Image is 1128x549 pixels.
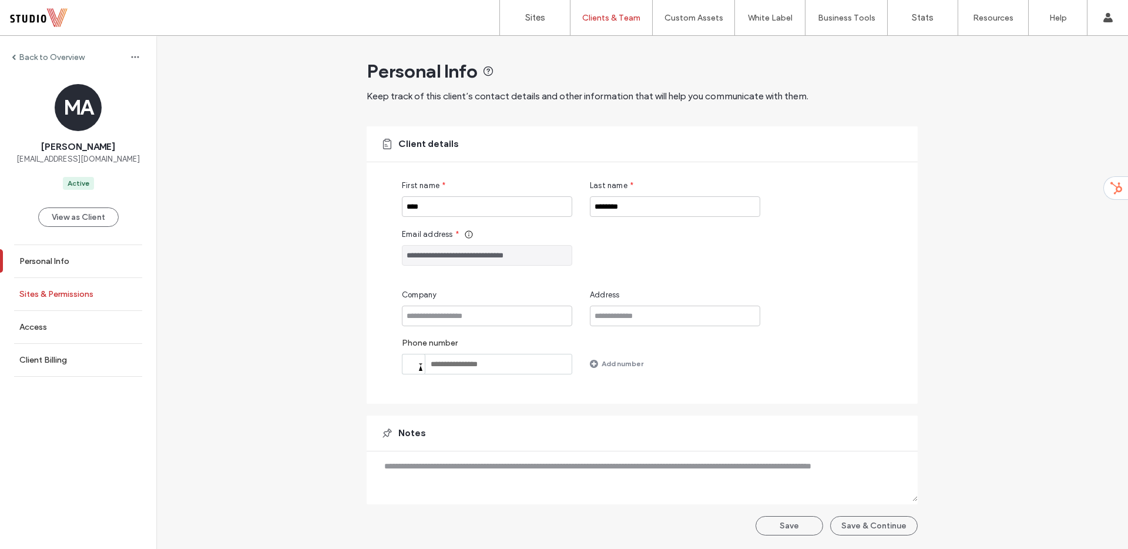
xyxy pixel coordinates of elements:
[756,516,823,535] button: Save
[590,289,619,301] span: Address
[748,13,793,23] label: White Label
[19,322,47,332] label: Access
[55,84,102,131] div: MA
[19,256,69,266] label: Personal Info
[398,138,459,150] span: Client details
[590,196,760,217] input: Last name
[590,180,627,192] span: Last name
[41,140,115,153] span: [PERSON_NAME]
[402,306,572,326] input: Company
[398,427,426,440] span: Notes
[19,289,93,299] label: Sites & Permissions
[590,306,760,326] input: Address
[664,13,723,23] label: Custom Assets
[367,59,478,83] span: Personal Info
[1049,13,1067,23] label: Help
[68,178,89,189] div: Active
[367,91,808,102] span: Keep track of this client’s contact details and other information that will help you communicate ...
[38,207,119,227] button: View as Client
[402,289,437,301] span: Company
[16,153,140,165] span: [EMAIL_ADDRESS][DOMAIN_NAME]
[402,196,572,217] input: First name
[973,13,1013,23] label: Resources
[582,13,640,23] label: Clients & Team
[402,229,453,240] span: Email address
[19,52,85,62] label: Back to Overview
[602,353,643,374] label: Add number
[402,338,572,354] label: Phone number
[19,355,67,365] label: Client Billing
[912,12,934,23] label: Stats
[402,180,439,192] span: First name
[402,245,572,266] input: Email address
[525,12,545,23] label: Sites
[818,13,875,23] label: Business Tools
[830,516,918,535] button: Save & Continue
